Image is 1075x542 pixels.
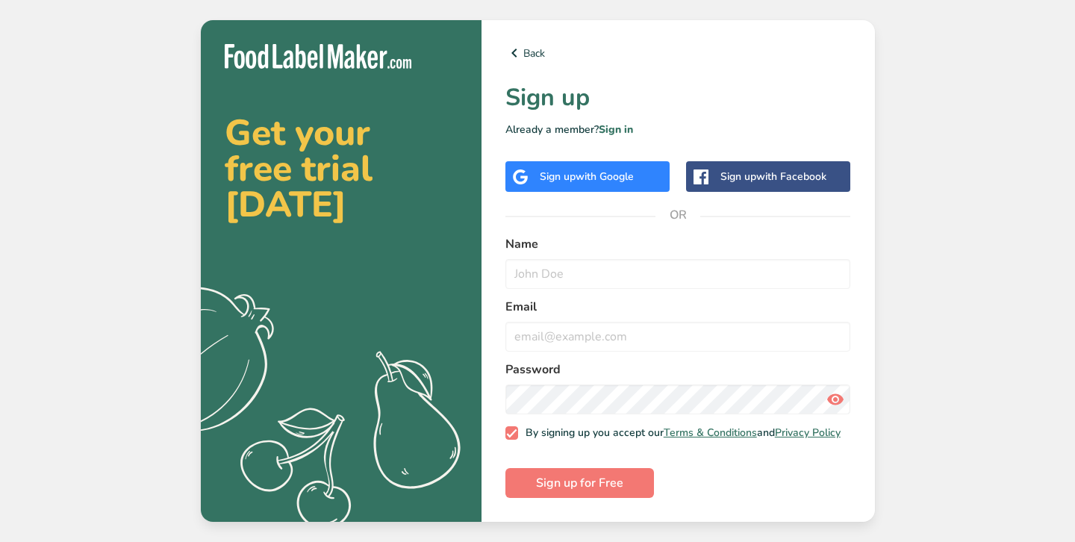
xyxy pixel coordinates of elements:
p: Already a member? [505,122,851,137]
a: Sign in [599,122,633,137]
span: By signing up you accept our and [518,426,841,440]
span: with Facebook [756,169,826,184]
button: Sign up for Free [505,468,654,498]
div: Sign up [720,169,826,184]
input: email@example.com [505,322,851,352]
input: John Doe [505,259,851,289]
a: Terms & Conditions [664,426,757,440]
h2: Get your free trial [DATE] [225,115,458,222]
span: OR [655,193,700,237]
div: Sign up [540,169,634,184]
h1: Sign up [505,80,851,116]
label: Email [505,298,851,316]
span: with Google [576,169,634,184]
label: Name [505,235,851,253]
a: Back [505,44,851,62]
label: Password [505,361,851,379]
img: Food Label Maker [225,44,411,69]
span: Sign up for Free [536,474,623,492]
a: Privacy Policy [775,426,841,440]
